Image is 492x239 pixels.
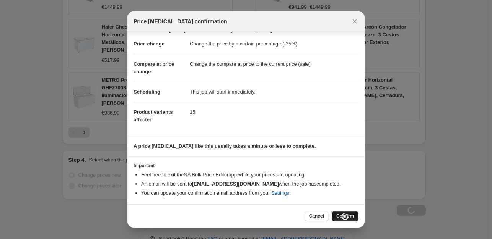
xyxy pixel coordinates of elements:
[134,89,160,95] span: Scheduling
[190,54,358,74] dd: Change the compare at price to the current price (sale)
[134,61,174,74] span: Compare at price change
[134,163,358,169] h3: Important
[349,16,360,27] button: Close
[134,41,165,47] span: Price change
[134,143,316,149] b: A price [MEDICAL_DATA] like this usually takes a minute or less to complete.
[309,213,324,219] span: Cancel
[134,109,173,123] span: Product variants affected
[190,102,358,122] dd: 15
[190,34,358,54] dd: Change the price by a certain percentage (-35%)
[271,190,289,196] a: Settings
[141,171,358,179] li: Feel free to exit the NA Bulk Price Editor app while your prices are updating.
[141,189,358,197] li: You can update your confirmation email address from your .
[305,211,329,221] button: Cancel
[141,180,358,188] li: An email will be sent to when the job has completed .
[134,18,227,25] span: Price [MEDICAL_DATA] confirmation
[192,181,279,187] b: [EMAIL_ADDRESS][DOMAIN_NAME]
[190,82,358,102] dd: This job will start immediately.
